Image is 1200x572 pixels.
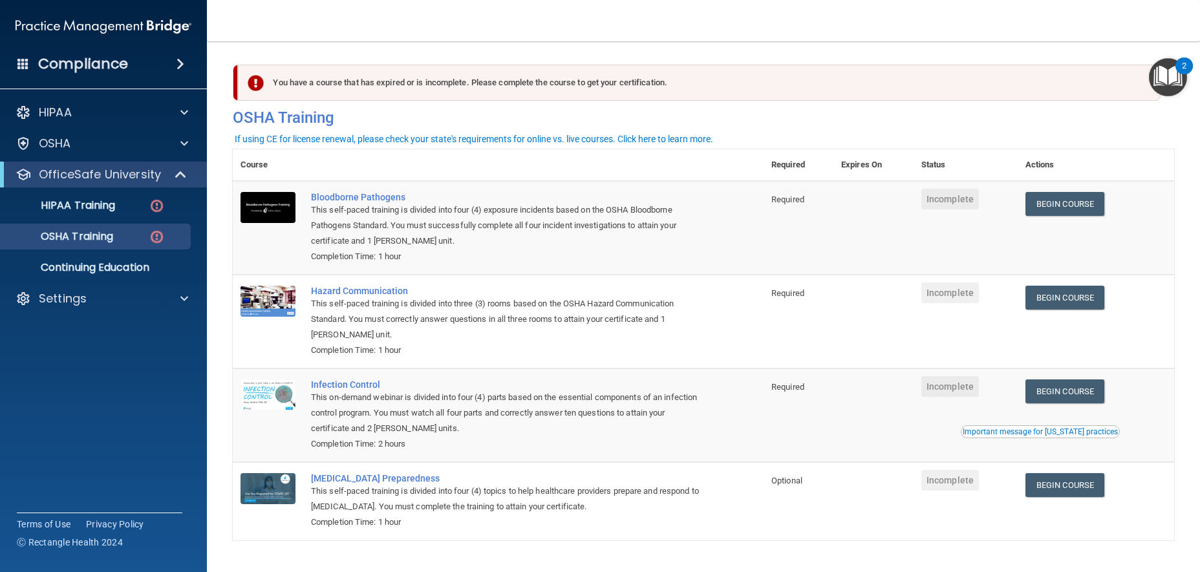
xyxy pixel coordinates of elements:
a: Begin Course [1025,473,1104,497]
p: OSHA Training [8,230,113,243]
a: Terms of Use [17,518,70,531]
th: Required [764,149,833,181]
span: Required [771,195,804,204]
a: OfficeSafe University [16,167,187,182]
th: Status [914,149,1018,181]
a: Hazard Communication [311,286,699,296]
button: If using CE for license renewal, please check your state's requirements for online vs. live cours... [233,132,715,145]
p: HIPAA [39,105,72,120]
div: This self-paced training is divided into three (3) rooms based on the OSHA Hazard Communication S... [311,296,699,343]
div: Completion Time: 2 hours [311,436,699,452]
p: Continuing Education [8,261,185,274]
span: Incomplete [921,470,979,491]
div: 2 [1182,66,1186,83]
a: Begin Course [1025,379,1104,403]
span: Incomplete [921,282,979,303]
h4: OSHA Training [233,109,1174,127]
a: OSHA [16,136,188,151]
h4: Compliance [38,55,128,73]
span: Incomplete [921,189,979,209]
span: Incomplete [921,376,979,397]
div: If using CE for license renewal, please check your state's requirements for online vs. live cours... [235,134,713,143]
img: danger-circle.6113f641.png [149,229,165,245]
a: Privacy Policy [86,518,144,531]
div: Completion Time: 1 hour [311,343,699,358]
span: Required [771,288,804,298]
span: Optional [771,476,802,485]
a: [MEDICAL_DATA] Preparedness [311,473,699,483]
div: You have a course that has expired or is incomplete. Please complete the course to get your certi... [238,65,1161,101]
th: Actions [1018,149,1174,181]
img: PMB logo [16,14,191,39]
span: Required [771,382,804,392]
a: Infection Control [311,379,699,390]
div: This on-demand webinar is divided into four (4) parts based on the essential components of an inf... [311,390,699,436]
p: HIPAA Training [8,199,115,212]
a: Begin Course [1025,192,1104,216]
button: Open Resource Center, 2 new notifications [1149,58,1187,96]
button: Read this if you are a dental practitioner in the state of CA [961,425,1120,438]
div: Completion Time: 1 hour [311,249,699,264]
th: Course [233,149,303,181]
p: Settings [39,291,87,306]
span: Ⓒ Rectangle Health 2024 [17,536,123,549]
a: Settings [16,291,188,306]
a: Bloodborne Pathogens [311,192,699,202]
div: This self-paced training is divided into four (4) exposure incidents based on the OSHA Bloodborne... [311,202,699,249]
div: Completion Time: 1 hour [311,514,699,530]
div: This self-paced training is divided into four (4) topics to help healthcare providers prepare and... [311,483,699,514]
div: Important message for [US_STATE] practices [963,428,1118,436]
th: Expires On [833,149,914,181]
a: HIPAA [16,105,188,120]
img: exclamation-circle-solid-danger.72ef9ffc.png [248,75,264,91]
a: Begin Course [1025,286,1104,310]
p: OfficeSafe University [39,167,161,182]
img: danger-circle.6113f641.png [149,198,165,214]
p: OSHA [39,136,71,151]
